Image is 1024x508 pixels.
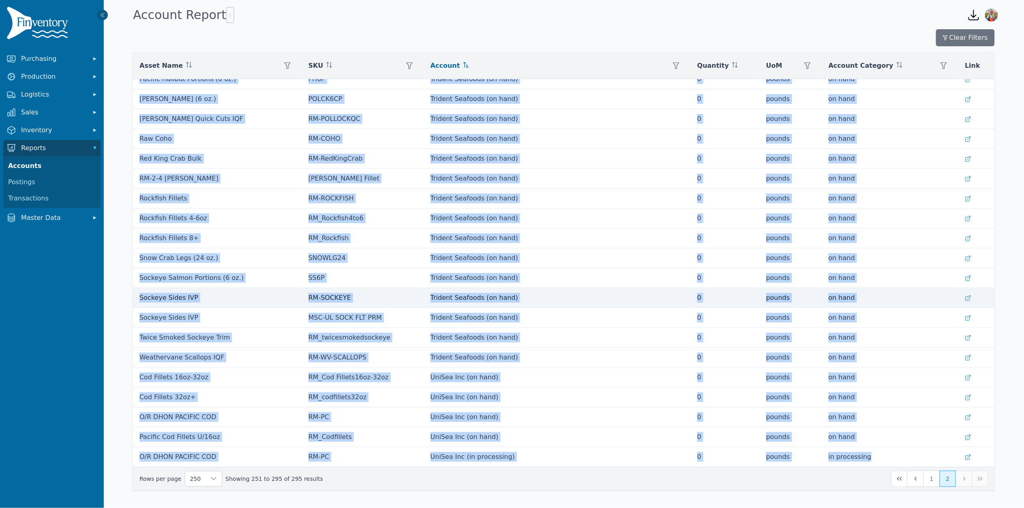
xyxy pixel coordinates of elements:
[697,61,729,71] span: Quantity
[302,109,424,129] td: RM-POLLOCKQC
[133,328,302,348] td: Twice Smoked Sockeye Trim
[133,149,302,169] td: Red King Crab Bulk
[431,61,460,71] span: Account
[21,108,86,117] span: Sales
[424,427,691,447] td: UniSea Inc (on hand)
[424,387,691,407] td: UniSea Inc (on hand)
[691,387,760,407] td: 0
[424,189,691,209] td: Trident Seafoods (on hand)
[424,89,691,109] td: Trident Seafoods (on hand)
[760,248,822,268] td: pounds
[3,69,101,85] button: Production
[760,89,822,109] td: pounds
[822,169,959,189] td: on hand
[302,69,424,89] td: PH6P
[302,228,424,248] td: RM_Rockfish
[424,149,691,169] td: Trident Seafoods (on hand)
[822,129,959,149] td: on hand
[940,471,956,487] button: Page 2
[691,109,760,129] td: 0
[691,209,760,228] td: 0
[133,387,302,407] td: Cod Fillets 32oz+
[21,90,86,99] span: Logistics
[691,368,760,387] td: 0
[133,169,302,189] td: RM-2-4 [PERSON_NAME]
[302,169,424,189] td: [PERSON_NAME] Fillet
[760,427,822,447] td: pounds
[424,248,691,268] td: Trident Seafoods (on hand)
[760,129,822,149] td: pounds
[3,122,101,138] button: Inventory
[133,109,302,129] td: [PERSON_NAME] Quick Cuts IQF
[139,61,183,71] span: Asset Name
[822,228,959,248] td: on hand
[760,407,822,427] td: pounds
[21,143,86,153] span: Reports
[302,149,424,169] td: RM-RedKingCrab
[691,268,760,288] td: 0
[822,89,959,109] td: on hand
[424,169,691,189] td: Trident Seafoods (on hand)
[302,348,424,368] td: RM-WV-SCALLOPS
[5,174,99,190] a: Postings
[691,189,760,209] td: 0
[691,288,760,308] td: 0
[133,308,302,328] td: Sockeye Sides IVP
[760,189,822,209] td: pounds
[133,189,302,209] td: Rockfish Fillets
[133,89,302,109] td: [PERSON_NAME] (6 oz.)
[133,288,302,308] td: Sockeye Sides IVP
[965,61,980,71] span: Link
[822,109,959,129] td: on hand
[891,471,907,487] button: First Page
[691,348,760,368] td: 0
[133,407,302,427] td: O/R DHON PACIFIC COD
[21,54,86,64] span: Purchasing
[225,475,323,483] span: Showing 251 to 295 of 295 results
[829,61,893,71] span: Account Category
[822,268,959,288] td: on hand
[302,447,424,467] td: RM-PC
[822,209,959,228] td: on hand
[760,69,822,89] td: pounds
[691,447,760,467] td: 0
[424,129,691,149] td: Trident Seafoods (on hand)
[822,447,959,467] td: in processing
[5,158,99,174] a: Accounts
[3,86,101,103] button: Logistics
[760,348,822,368] td: pounds
[3,140,101,156] button: Reports
[760,328,822,348] td: pounds
[691,248,760,268] td: 0
[424,109,691,129] td: Trident Seafoods (on hand)
[424,288,691,308] td: Trident Seafoods (on hand)
[766,61,782,71] span: UoM
[760,268,822,288] td: pounds
[133,7,234,23] h1: Account Report
[822,288,959,308] td: on hand
[760,149,822,169] td: pounds
[691,427,760,447] td: 0
[5,190,99,207] a: Transactions
[424,69,691,89] td: Trident Seafoods (on hand)
[424,268,691,288] td: Trident Seafoods (on hand)
[822,69,959,89] td: on hand
[133,268,302,288] td: Sockeye Salmon Portions (6 oz.)
[907,471,923,487] button: Previous Page
[691,149,760,169] td: 0
[424,308,691,328] td: Trident Seafoods (on hand)
[760,387,822,407] td: pounds
[691,228,760,248] td: 0
[822,368,959,387] td: on hand
[923,471,940,487] button: Page 1
[822,348,959,368] td: on hand
[691,89,760,109] td: 0
[822,387,959,407] td: on hand
[424,228,691,248] td: Trident Seafoods (on hand)
[133,447,302,467] td: O/R DHON PACIFIC COD
[302,209,424,228] td: RM_Rockfish4to6
[691,129,760,149] td: 0
[424,348,691,368] td: Trident Seafoods (on hand)
[424,407,691,427] td: UniSea Inc (on hand)
[133,129,302,149] td: Raw Coho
